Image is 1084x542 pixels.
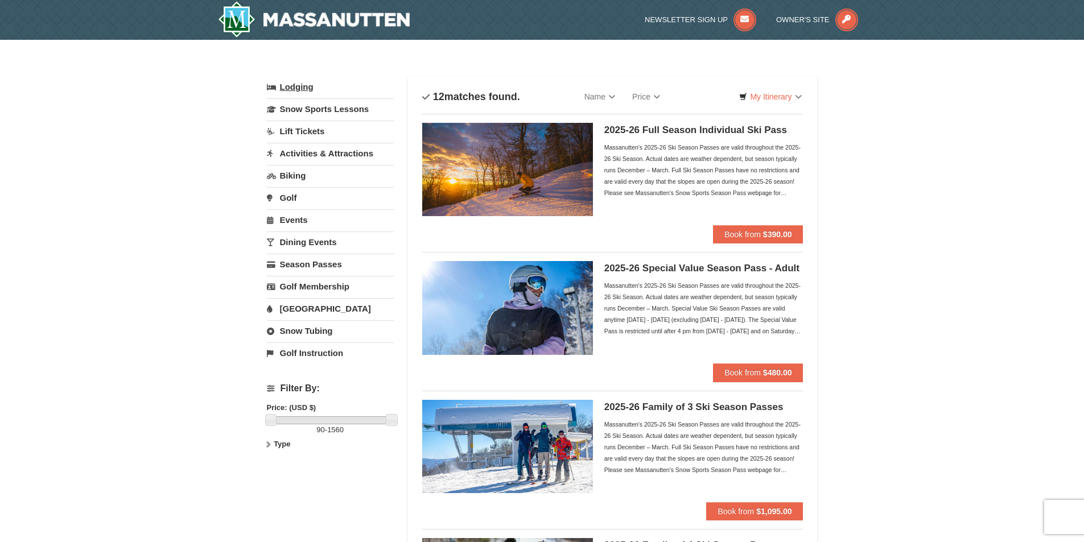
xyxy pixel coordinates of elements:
[713,363,803,382] button: Book from $480.00
[706,502,803,520] button: Book from $1,095.00
[267,342,394,363] a: Golf Instruction
[218,1,410,38] a: Massanutten Resort
[327,425,344,434] span: 1560
[724,368,761,377] span: Book from
[604,263,803,274] h5: 2025-26 Special Value Season Pass - Adult
[316,425,324,434] span: 90
[732,88,809,105] a: My Itinerary
[218,1,410,38] img: Massanutten Resort Logo
[763,368,792,377] strong: $480.00
[267,77,394,97] a: Lodging
[422,261,593,354] img: 6619937-198-dda1df27.jpg
[267,187,394,208] a: Golf
[776,15,830,24] span: Owner's Site
[763,230,792,239] strong: $390.00
[267,165,394,186] a: Biking
[267,320,394,341] a: Snow Tubing
[267,231,394,253] a: Dining Events
[267,143,394,164] a: Activities & Attractions
[267,254,394,275] a: Season Passes
[267,98,394,119] a: Snow Sports Lessons
[267,403,316,412] strong: Price: (USD $)
[267,383,394,394] h4: Filter By:
[718,507,754,516] span: Book from
[645,15,756,24] a: Newsletter Sign Up
[645,15,728,24] span: Newsletter Sign Up
[624,85,669,108] a: Price
[776,15,858,24] a: Owner's Site
[713,225,803,243] button: Book from $390.00
[576,85,624,108] a: Name
[604,280,803,337] div: Massanutten's 2025-26 Ski Season Passes are valid throughout the 2025-26 Ski Season. Actual dates...
[267,209,394,230] a: Events
[604,142,803,198] div: Massanutten's 2025-26 Ski Season Passes are valid throughout the 2025-26 Ski Season. Actual dates...
[422,123,593,216] img: 6619937-208-2295c65e.jpg
[267,298,394,319] a: [GEOGRAPHIC_DATA]
[267,276,394,297] a: Golf Membership
[422,400,593,493] img: 6619937-199-446e7550.jpg
[756,507,792,516] strong: $1,095.00
[604,419,803,475] div: Massanutten's 2025-26 Ski Season Passes are valid throughout the 2025-26 Ski Season. Actual dates...
[724,230,761,239] span: Book from
[267,121,394,142] a: Lift Tickets
[604,402,803,413] h5: 2025-26 Family of 3 Ski Season Passes
[433,91,444,102] span: 12
[274,440,290,448] strong: Type
[267,424,394,436] label: -
[422,91,520,102] h4: matches found.
[604,125,803,136] h5: 2025-26 Full Season Individual Ski Pass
